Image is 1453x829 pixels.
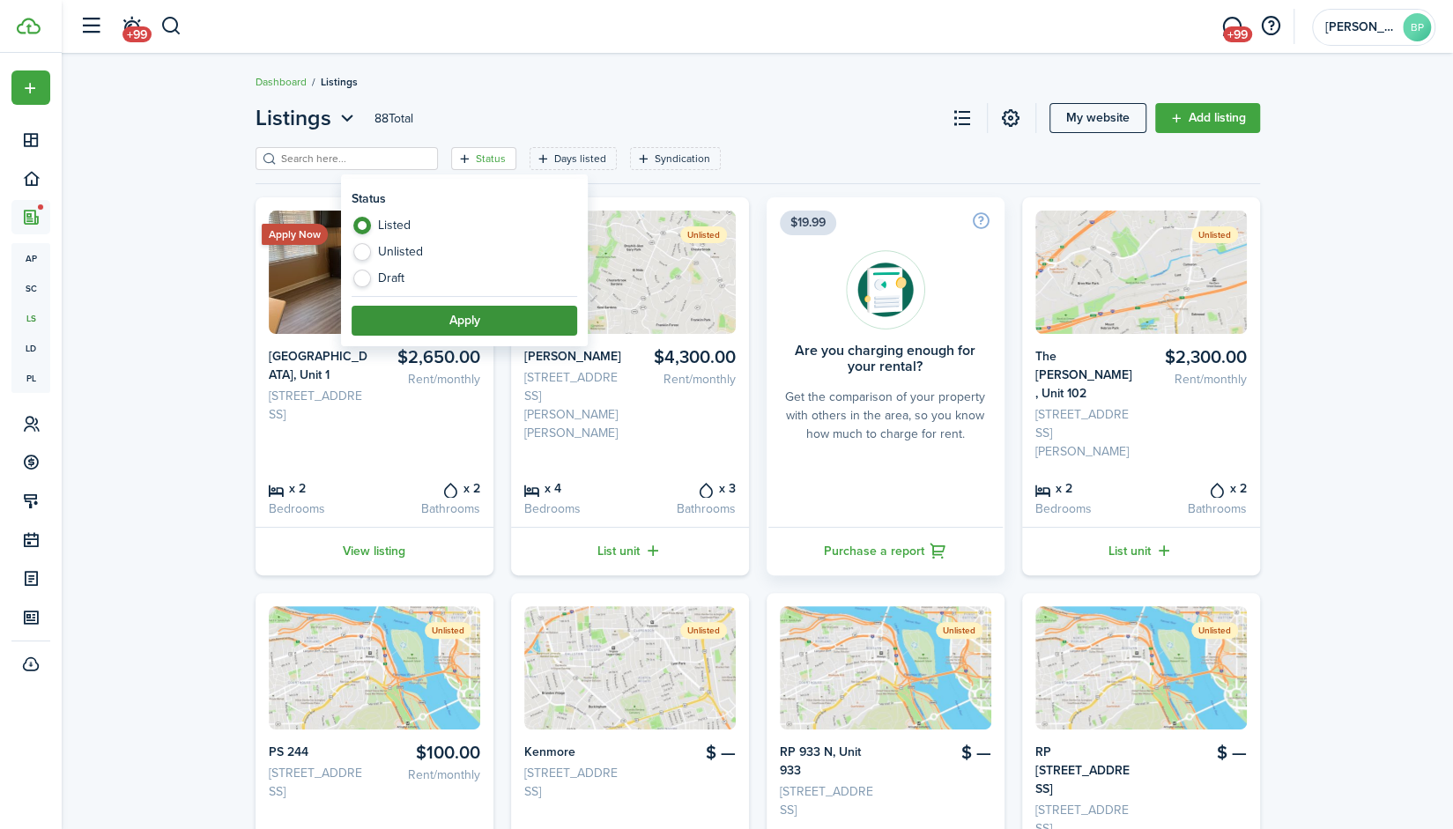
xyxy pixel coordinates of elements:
[780,782,879,819] card-listing-description: [STREET_ADDRESS]
[74,10,107,43] button: Open sidebar
[630,147,721,170] filter-tag: Open filter
[1403,13,1431,41] avatar-text: BP
[381,347,480,367] card-listing-title: $2,650.00
[1215,4,1249,49] a: Messaging
[1191,622,1238,639] status: Unlisted
[636,743,736,763] card-listing-title: $ —
[269,387,368,424] card-listing-description: [STREET_ADDRESS]
[936,622,982,639] status: Unlisted
[269,500,368,518] card-listing-description: Bedrooms
[352,243,577,270] label: Unlisted
[524,606,736,729] img: Listing avatar
[1325,21,1396,33] span: Buchanan Property Management
[1035,500,1135,518] card-listing-description: Bedrooms
[11,333,50,363] a: ld
[381,500,480,518] card-listing-description: Bathrooms
[524,368,624,442] card-listing-description: [STREET_ADDRESS][PERSON_NAME][PERSON_NAME]
[122,26,152,42] span: +99
[476,151,506,167] filter-tag-label: Status
[1147,347,1247,367] card-listing-title: $2,300.00
[269,211,480,334] img: Listing avatar
[374,109,413,128] header-page-total: 88 Total
[1035,606,1247,729] img: Listing avatar
[269,347,368,384] card-listing-title: [GEOGRAPHIC_DATA], Unit 1
[451,147,516,170] filter-tag: Open filter
[269,478,368,498] card-listing-title: x 2
[846,250,925,329] img: Rentability report avatar
[780,211,836,235] span: $19.99
[352,189,386,208] h3: Status
[530,147,617,170] filter-tag: Open filter
[11,70,50,105] button: Open menu
[1035,347,1135,403] card-listing-title: The [PERSON_NAME], Unit 102
[1147,500,1247,518] card-listing-description: Bathrooms
[524,211,736,334] img: Listing avatar
[11,303,50,333] a: ls
[680,622,727,639] status: Unlisted
[256,102,359,134] button: Open menu
[1035,743,1135,798] card-listing-title: RP [STREET_ADDRESS]
[636,347,736,367] card-listing-title: $4,300.00
[1155,103,1260,133] a: Add listing
[269,606,480,729] img: Listing avatar
[321,74,358,90] span: Listings
[381,743,480,763] card-listing-title: $100.00
[1147,478,1247,498] card-listing-title: x 2
[1035,478,1135,498] card-listing-title: x 2
[780,388,991,443] card-description: Get the comparison of your property with others in the area, so you know how much to charge for r...
[524,478,624,498] card-listing-title: x 4
[381,370,480,389] card-listing-description: Rent/monthly
[256,102,331,134] span: Listings
[892,743,991,763] card-listing-title: $ —
[1022,527,1260,575] a: List unit
[1191,226,1238,243] status: Unlisted
[160,11,182,41] button: Search
[636,478,736,498] card-listing-title: x 3
[655,151,710,167] filter-tag-label: Syndication
[352,270,577,287] label: Draft
[256,102,359,134] button: Listings
[256,74,307,90] a: Dashboard
[11,363,50,393] a: pl
[262,224,328,245] ribbon: Apply Now
[425,622,471,639] status: Unlisted
[554,151,606,167] filter-tag-label: Days listed
[11,273,50,303] a: sc
[524,743,624,761] card-listing-title: Kenmore
[1049,103,1146,133] a: My website
[269,764,368,801] card-listing-description: [STREET_ADDRESS]
[269,743,368,761] card-listing-title: PS 244
[636,370,736,389] card-listing-description: Rent/monthly
[780,743,879,780] card-listing-title: RP 933 N, Unit 933
[780,606,991,729] img: Listing avatar
[1223,26,1252,42] span: +99
[381,766,480,784] card-listing-description: Rent/monthly
[511,527,749,575] a: List unit
[381,478,480,498] card-listing-title: x 2
[780,343,991,374] card-title: Are you charging enough for your rental?
[352,217,577,243] label: Listed
[636,500,736,518] card-listing-description: Bathrooms
[524,347,624,366] card-listing-title: [PERSON_NAME]
[352,306,577,336] button: Apply
[1256,11,1286,41] button: Open resource center
[680,226,727,243] status: Unlisted
[115,4,148,49] a: Notifications
[1035,405,1135,461] card-listing-description: [STREET_ADDRESS][PERSON_NAME]
[524,764,624,801] card-listing-description: [STREET_ADDRESS]
[256,527,493,575] a: View listing
[1147,743,1247,763] card-listing-title: $ —
[524,500,624,518] card-listing-description: Bedrooms
[17,18,41,34] img: TenantCloud
[277,151,432,167] input: Search here...
[1035,211,1247,334] img: Listing avatar
[11,243,50,273] a: ap
[1147,370,1247,389] card-listing-description: Rent/monthly
[767,527,1004,575] a: Purchase a report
